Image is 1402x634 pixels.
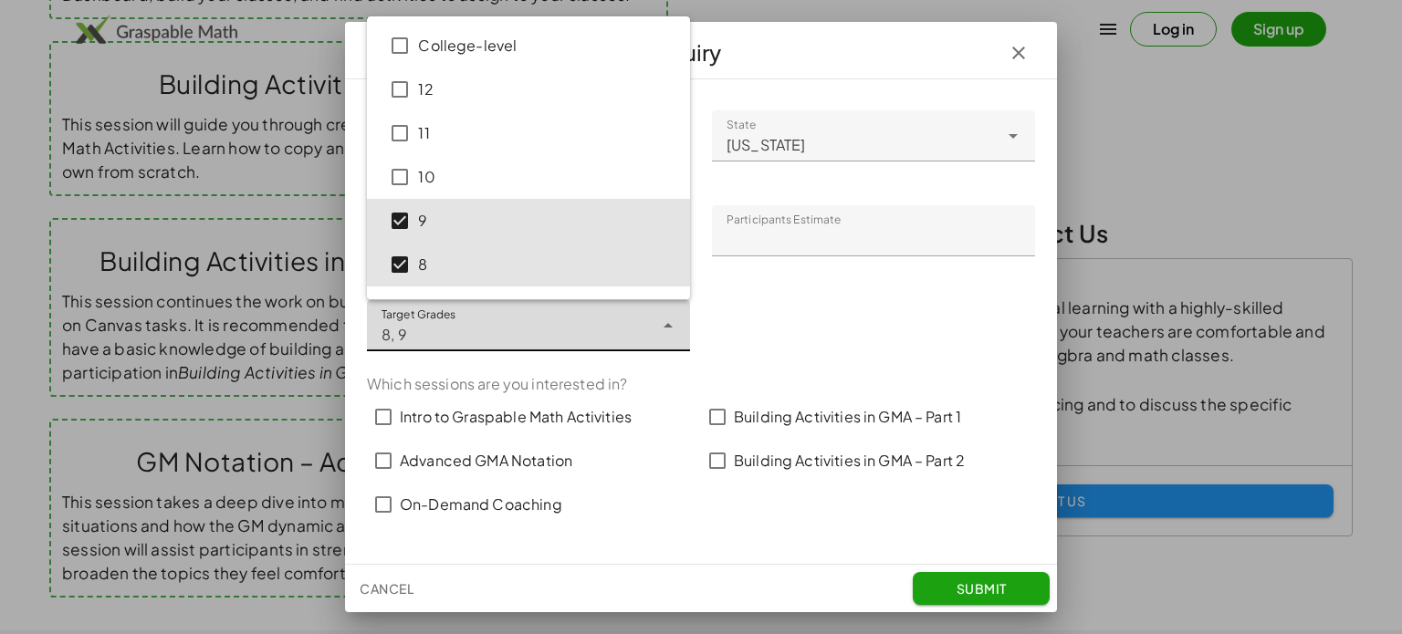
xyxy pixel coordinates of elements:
label: Building Activities in GMA – Part 2 [734,439,965,483]
div: 12 [418,78,675,100]
div: College-level [418,35,675,57]
button: Cancel [352,572,421,605]
span: Submit [956,580,1006,597]
label: Which sessions are you interested in? [367,373,628,395]
div: 10 [418,166,675,188]
label: Building Activities in GMA – Part 1 [734,395,961,439]
div: 8 [418,254,675,275]
label: Intro to Graspable Math Activities [400,395,632,439]
div: 11 [418,122,675,144]
span: [US_STATE] [727,134,806,156]
span: Cancel [360,580,413,597]
label: Advanced GMA Notation [400,439,572,483]
span: 8 [382,324,394,346]
span: , [391,325,394,344]
button: Submit [913,572,1050,605]
div: Target Grades-list [367,16,690,299]
div: Professional Development Inquiry [367,36,1035,69]
span: 9 [398,324,407,346]
div: 7 [418,297,675,319]
label: On-Demand Coaching [400,483,562,526]
div: 9 [418,210,675,232]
